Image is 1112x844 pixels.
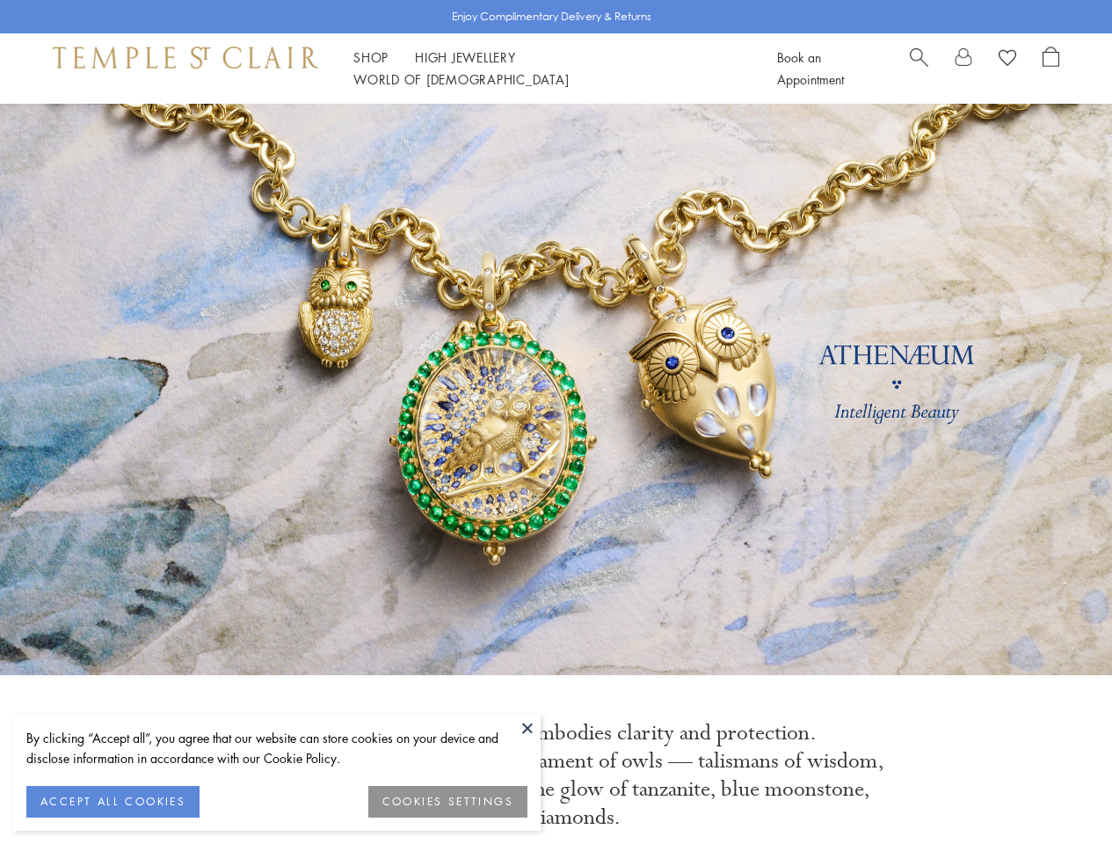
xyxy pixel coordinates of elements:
a: ShopShop [353,48,389,66]
a: Book an Appointment [777,48,844,88]
img: Temple St. Clair [53,47,318,68]
nav: Main navigation [353,47,738,91]
a: Open Shopping Bag [1043,47,1059,91]
a: View Wishlist [999,47,1016,73]
a: High JewelleryHigh Jewellery [415,48,516,66]
a: Search [910,47,928,91]
p: Enjoy Complimentary Delivery & Returns [452,8,651,25]
div: By clicking “Accept all”, you agree that our website can store cookies on your device and disclos... [26,728,527,768]
a: World of [DEMOGRAPHIC_DATA]World of [DEMOGRAPHIC_DATA] [353,70,569,88]
button: COOKIES SETTINGS [368,786,527,818]
p: Sacred to Athena, the owl embodies clarity and protection. [PERSON_NAME] presents a parliament of... [227,719,886,832]
button: ACCEPT ALL COOKIES [26,786,200,818]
